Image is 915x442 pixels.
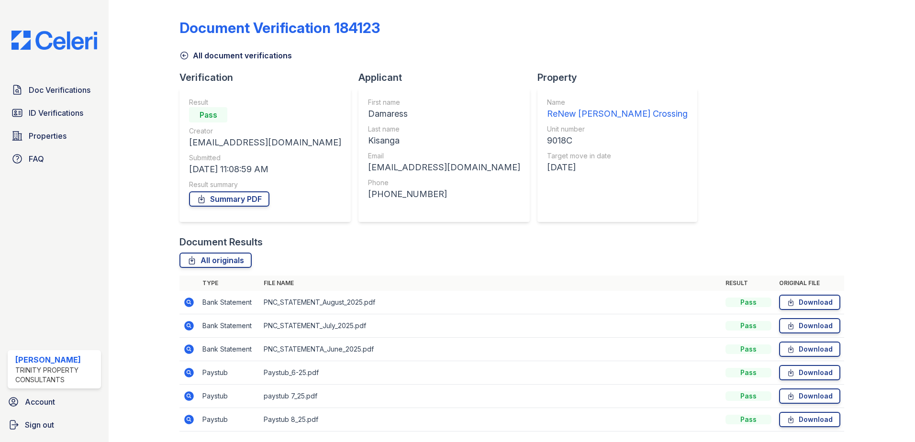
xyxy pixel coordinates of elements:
[15,365,97,385] div: Trinity Property Consultants
[368,161,520,174] div: [EMAIL_ADDRESS][DOMAIN_NAME]
[260,408,722,431] td: Paystub 8_25.pdf
[368,124,520,134] div: Last name
[8,126,101,145] a: Properties
[260,276,722,291] th: File name
[368,188,520,201] div: [PHONE_NUMBER]
[358,71,537,84] div: Applicant
[537,71,705,84] div: Property
[199,338,260,361] td: Bank Statement
[199,385,260,408] td: Paystub
[179,71,358,84] div: Verification
[725,298,771,307] div: Pass
[725,368,771,377] div: Pass
[29,107,83,119] span: ID Verifications
[260,291,722,314] td: PNC_STATEMENT_August_2025.pdf
[547,98,688,121] a: Name ReNew [PERSON_NAME] Crossing
[199,361,260,385] td: Paystub
[189,126,341,136] div: Creator
[4,415,105,434] a: Sign out
[29,153,44,165] span: FAQ
[189,191,269,207] a: Summary PDF
[189,163,341,176] div: [DATE] 11:08:59 AM
[547,134,688,147] div: 9018C
[25,419,54,431] span: Sign out
[725,321,771,331] div: Pass
[779,318,840,333] a: Download
[547,124,688,134] div: Unit number
[199,291,260,314] td: Bank Statement
[199,276,260,291] th: Type
[368,151,520,161] div: Email
[722,276,775,291] th: Result
[8,80,101,99] a: Doc Verifications
[260,361,722,385] td: Paystub_6-25.pdf
[725,344,771,354] div: Pass
[547,161,688,174] div: [DATE]
[199,408,260,431] td: Paystub
[29,84,90,96] span: Doc Verifications
[179,253,252,268] a: All originals
[368,98,520,107] div: First name
[199,314,260,338] td: Bank Statement
[4,31,105,50] img: CE_Logo_Blue-a8612792a0a2168367f1c8372b55b34899dd931a85d93a1a3d3e32e68fde9ad4.png
[725,415,771,424] div: Pass
[779,295,840,310] a: Download
[368,107,520,121] div: Damaress
[779,388,840,404] a: Download
[15,354,97,365] div: [PERSON_NAME]
[547,107,688,121] div: ReNew [PERSON_NAME] Crossing
[368,134,520,147] div: Kisanga
[8,149,101,168] a: FAQ
[189,107,227,122] div: Pass
[179,235,263,249] div: Document Results
[29,130,67,142] span: Properties
[547,98,688,107] div: Name
[4,392,105,411] a: Account
[189,153,341,163] div: Submitted
[189,136,341,149] div: [EMAIL_ADDRESS][DOMAIN_NAME]
[260,338,722,361] td: PNC_STATEMENTA_June_2025.pdf
[260,385,722,408] td: paystub 7_25.pdf
[547,151,688,161] div: Target move in date
[189,180,341,189] div: Result summary
[779,412,840,427] a: Download
[189,98,341,107] div: Result
[725,391,771,401] div: Pass
[8,103,101,122] a: ID Verifications
[179,50,292,61] a: All document verifications
[779,342,840,357] a: Download
[179,19,380,36] div: Document Verification 184123
[775,276,844,291] th: Original file
[260,314,722,338] td: PNC_STATEMENT_July_2025.pdf
[779,365,840,380] a: Download
[368,178,520,188] div: Phone
[25,396,55,408] span: Account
